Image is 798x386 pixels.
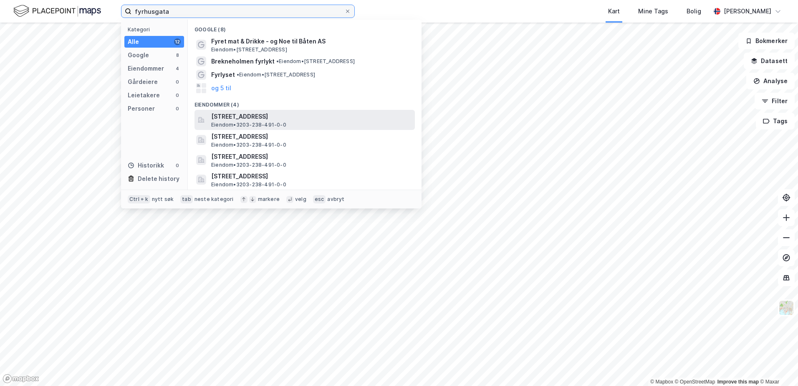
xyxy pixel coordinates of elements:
[174,52,181,58] div: 8
[211,181,286,188] span: Eiendom • 3203-238-491-0-0
[717,379,759,385] a: Improve this map
[211,122,286,128] span: Eiendom • 3203-238-491-0-0
[650,379,673,385] a: Mapbox
[675,379,715,385] a: OpenStreetMap
[211,46,287,53] span: Eiendom • [STREET_ADDRESS]
[131,5,344,18] input: Søk på adresse, matrikkel, gårdeiere, leietakere eller personer
[638,6,668,16] div: Mine Tags
[128,195,150,203] div: Ctrl + k
[3,374,39,383] a: Mapbox homepage
[128,160,164,170] div: Historikk
[211,142,286,148] span: Eiendom • 3203-238-491-0-0
[608,6,620,16] div: Kart
[724,6,771,16] div: [PERSON_NAME]
[276,58,279,64] span: •
[138,174,179,184] div: Delete history
[687,6,701,16] div: Bolig
[211,171,412,181] span: [STREET_ADDRESS]
[174,79,181,85] div: 0
[174,65,181,72] div: 4
[188,95,422,110] div: Eiendommer (4)
[128,77,158,87] div: Gårdeiere
[128,26,184,33] div: Kategori
[276,58,355,65] span: Eiendom • [STREET_ADDRESS]
[211,83,231,93] button: og 5 til
[237,71,239,78] span: •
[174,162,181,169] div: 0
[738,33,795,49] button: Bokmerker
[174,105,181,112] div: 0
[194,196,234,203] div: neste kategori
[128,90,160,100] div: Leietakere
[152,196,174,203] div: nytt søk
[211,36,412,46] span: Fyret mat & Drikke - og Noe til Båten AS
[237,71,315,78] span: Eiendom • [STREET_ADDRESS]
[174,38,181,45] div: 12
[211,162,286,168] span: Eiendom • 3203-238-491-0-0
[180,195,193,203] div: tab
[211,70,235,80] span: Fyrlyset
[756,113,795,130] button: Tags
[755,93,795,109] button: Filter
[744,53,795,69] button: Datasett
[327,196,344,203] div: avbryt
[188,20,422,35] div: Google (8)
[128,104,155,114] div: Personer
[258,196,280,203] div: markere
[128,63,164,74] div: Eiendommer
[13,4,101,18] img: logo.f888ab2527a4732fd821a326f86c7f29.svg
[211,112,412,122] span: [STREET_ADDRESS]
[756,346,798,386] iframe: Chat Widget
[174,92,181,99] div: 0
[313,195,326,203] div: esc
[746,73,795,89] button: Analyse
[778,300,794,316] img: Z
[295,196,306,203] div: velg
[128,37,139,47] div: Alle
[211,132,412,142] span: [STREET_ADDRESS]
[211,56,275,66] span: Brekneholmen fyrlykt
[211,152,412,162] span: [STREET_ADDRESS]
[128,50,149,60] div: Google
[756,346,798,386] div: Kontrollprogram for chat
